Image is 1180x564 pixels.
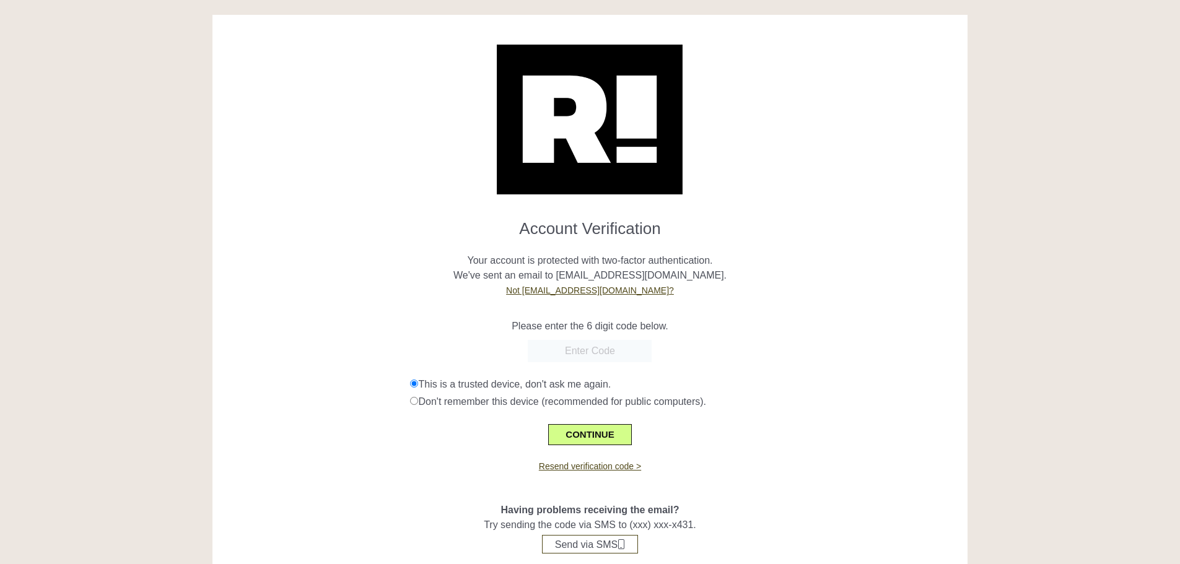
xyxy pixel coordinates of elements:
[410,377,958,392] div: This is a trusted device, don't ask me again.
[542,535,638,553] button: Send via SMS
[548,424,631,445] button: CONTINUE
[528,340,652,362] input: Enter Code
[222,473,959,553] div: Try sending the code via SMS to (xxx) xxx-x431.
[410,394,958,409] div: Don't remember this device (recommended for public computers).
[539,461,641,471] a: Resend verification code >
[222,238,959,298] p: Your account is protected with two-factor authentication. We've sent an email to [EMAIL_ADDRESS][...
[222,319,959,334] p: Please enter the 6 digit code below.
[222,209,959,238] h1: Account Verification
[500,505,679,515] span: Having problems receiving the email?
[506,285,674,295] a: Not [EMAIL_ADDRESS][DOMAIN_NAME]?
[497,45,683,194] img: Retention.com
